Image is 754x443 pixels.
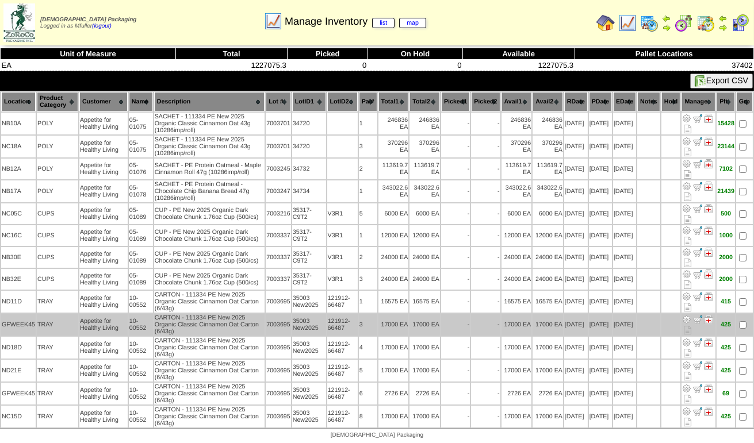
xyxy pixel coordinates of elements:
th: Total2 [409,92,440,111]
i: Note [684,280,691,289]
div: 500 [717,210,734,217]
img: Adjust [682,315,691,324]
td: 16575 EA [533,291,563,313]
td: 113619.7 EA [533,159,563,179]
td: [DATE] [589,314,612,336]
div: 7102 [717,165,734,172]
th: Total1 [378,92,409,111]
img: Move [693,338,702,347]
td: 3 [359,269,377,290]
td: CUPS [37,247,78,268]
td: 1 [359,113,377,134]
img: Move [693,269,702,279]
td: - [441,113,470,134]
td: CARTON - 111334 PE New 2025 Organic Classic Cinnamon Oat Carton (6/43g) [154,314,265,336]
td: Appetite for Healthy Living [79,247,128,268]
td: 343022.6 EA [533,180,563,202]
td: 246836 EA [502,113,532,134]
td: NC16C [1,225,36,246]
th: Grp [736,92,753,111]
img: Move [693,159,702,168]
td: 16575 EA [502,291,532,313]
td: 6000 EA [502,203,532,224]
td: [DATE] [564,247,588,268]
i: Note [684,125,691,133]
td: CARTON - 111334 PE New 2025 Organic Classic Cinnamon Oat Carton (6/43g) [154,337,265,359]
img: Adjust [682,338,691,347]
td: 17000 EA [502,314,532,336]
td: 6000 EA [533,203,563,224]
i: Note [684,326,691,334]
div: 15428 [717,120,734,127]
td: NB12A [1,159,36,179]
td: NC18A [1,136,36,157]
img: Move [693,361,702,370]
td: [DATE] [613,269,636,290]
td: 246836 EA [409,113,440,134]
td: [DATE] [589,225,612,246]
td: 0 [368,60,462,71]
td: - [441,136,470,157]
div: 415 [717,298,734,305]
i: Note [684,192,691,201]
td: NB32E [1,269,36,290]
td: 24000 EA [378,269,409,290]
td: 5 [359,203,377,224]
td: 35317-C9T2 [292,247,326,268]
th: Customer [79,92,128,111]
td: [DATE] [589,159,612,179]
td: [DATE] [613,291,636,313]
td: 05-01089 [129,225,153,246]
td: 343022.6 EA [502,180,532,202]
td: 37402 [575,60,753,71]
span: Manage Inventory [285,16,426,28]
img: Manage Hold [704,248,713,257]
td: - [471,180,500,202]
img: Manage Hold [704,407,713,416]
td: 10-00552 [129,337,153,359]
td: Appetite for Healthy Living [79,203,128,224]
td: SACHET - PE Protein Oatmeal - Maple Cinnamon Roll 47g (10286imp/roll) [154,159,265,179]
td: 24000 EA [378,247,409,268]
div: 1000 [717,232,734,239]
button: Export CSV [690,74,753,88]
td: 17000 EA [409,314,440,336]
td: 1 [359,225,377,246]
td: NB30E [1,247,36,268]
td: 6000 EA [378,203,409,224]
div: 21439 [717,188,734,195]
td: [DATE] [613,136,636,157]
td: V3R1 [327,203,358,224]
td: TRAY [37,291,78,313]
td: 7003245 [266,159,291,179]
td: 370296 EA [533,136,563,157]
img: Manage Hold [704,137,713,146]
img: Manage Hold [704,315,713,324]
img: Move [693,315,702,324]
i: Note [684,259,691,267]
th: Description [154,92,265,111]
td: 35317-C9T2 [292,203,326,224]
td: 12000 EA [502,225,532,246]
td: Appetite for Healthy Living [79,337,128,359]
td: - [471,203,500,224]
img: arrowleft.gif [718,14,728,23]
img: Adjust [682,361,691,370]
i: Note [684,215,691,224]
td: - [441,225,470,246]
img: home.gif [596,14,615,32]
img: Manage Hold [704,361,713,370]
th: Product Category [37,92,78,111]
td: 12000 EA [533,225,563,246]
td: [DATE] [589,247,612,268]
td: Appetite for Healthy Living [79,269,128,290]
div: 2000 [717,276,734,283]
img: Adjust [682,407,691,416]
td: 1227075.3 [463,60,575,71]
td: [DATE] [613,180,636,202]
td: 12000 EA [378,225,409,246]
td: 10-00552 [129,314,153,336]
td: [DATE] [564,136,588,157]
span: Logged in as Mfuller [40,17,136,29]
td: [DATE] [589,203,612,224]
